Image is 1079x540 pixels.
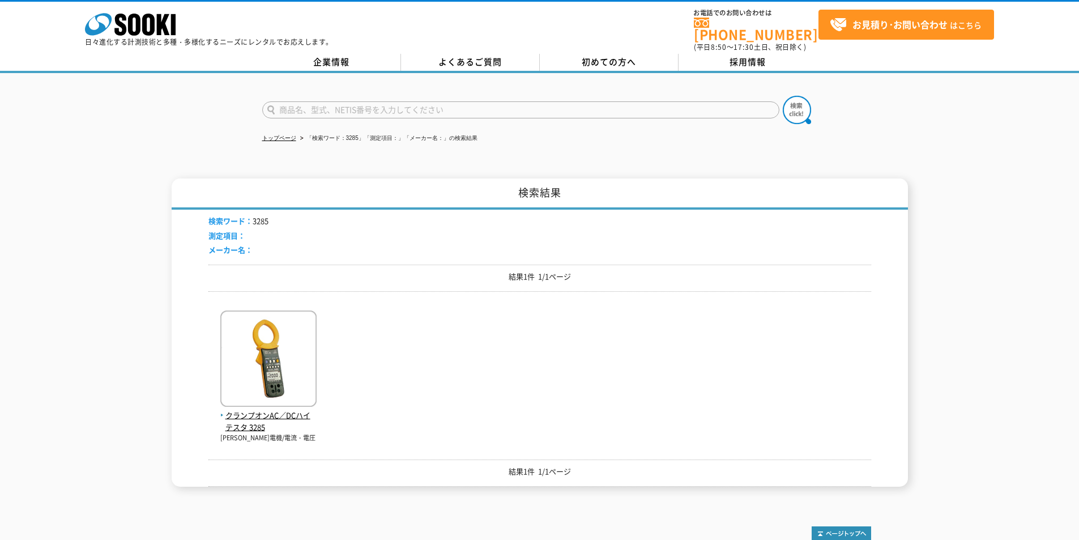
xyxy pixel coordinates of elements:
span: メーカー名： [208,244,253,255]
h1: 検索結果 [172,178,908,210]
span: クランプオンAC／DCハイテスタ 3285 [220,410,317,433]
li: 3285 [208,215,268,227]
span: 検索ワード： [208,215,253,226]
a: お見積り･お問い合わせはこちら [818,10,994,40]
a: 初めての方へ [540,54,679,71]
input: 商品名、型式、NETIS番号を入力してください [262,101,779,118]
li: 「検索ワード：3285」「測定項目：」「メーカー名：」の検索結果 [298,133,477,144]
img: btn_search.png [783,96,811,124]
p: 日々進化する計測技術と多種・多様化するニーズにレンタルでお応えします。 [85,39,333,45]
span: 初めての方へ [582,56,636,68]
p: [PERSON_NAME]電機/電流・電圧 [220,433,317,443]
span: 測定項目： [208,230,245,241]
p: 結果1件 1/1ページ [208,271,871,283]
span: 17:30 [733,42,754,52]
a: [PHONE_NUMBER] [694,18,818,41]
span: はこちら [830,16,982,33]
span: (平日 ～ 土日、祝日除く) [694,42,806,52]
strong: お見積り･お問い合わせ [852,18,948,31]
a: よくあるご質問 [401,54,540,71]
a: トップページ [262,135,296,141]
p: 結果1件 1/1ページ [208,466,871,478]
img: 3285 [220,311,317,410]
a: 採用情報 [679,54,817,71]
a: 企業情報 [262,54,401,71]
a: クランプオンAC／DCハイテスタ 3285 [220,398,317,433]
span: 8:50 [711,42,727,52]
span: お電話でのお問い合わせは [694,10,818,16]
